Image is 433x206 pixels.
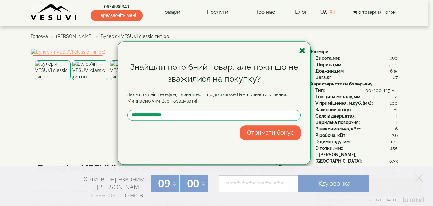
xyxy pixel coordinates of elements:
[96,191,116,199] span: завтра
[369,198,399,202] span: Виртуальная АТС
[240,125,301,140] button: Отримати бонус
[158,176,170,191] span: 09
[365,197,425,206] a: Виртуальная АТС
[127,91,301,104] p: Залишіть свій телефон, і дізнайтеся, що допоможе Вам прийняти рішення. Ми знаємо чим Вас порадувати!
[59,175,145,200] div: Хотите, перезвоним [PERSON_NAME] точно в:
[187,176,199,191] span: 00
[298,175,369,192] a: Жду звонка
[127,61,301,85] div: Знайшли потрібний товар, але поки що не зважилися на покупку?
